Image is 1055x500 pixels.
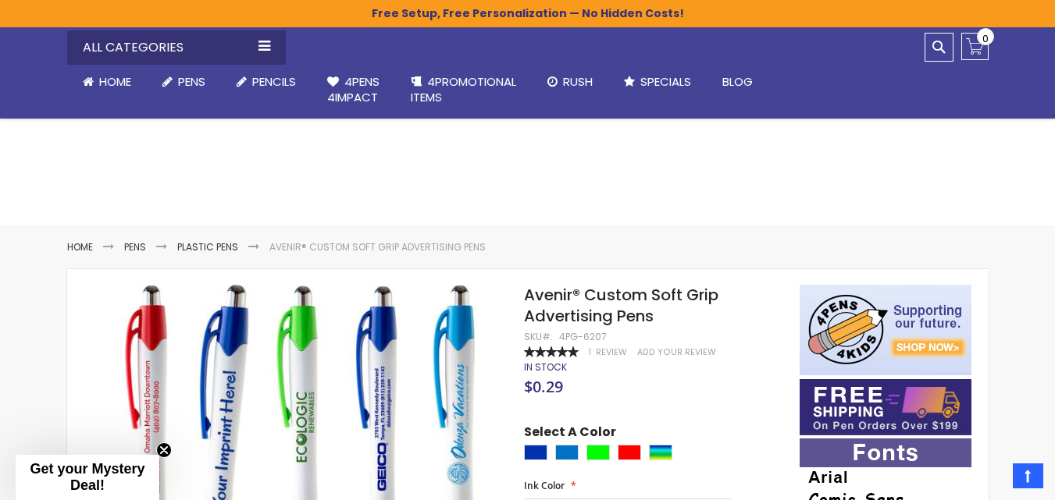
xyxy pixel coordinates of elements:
span: Rush [563,73,593,90]
a: Home [67,240,93,254]
span: $0.29 [524,376,563,397]
a: Home [67,65,147,99]
div: 4PG-6207 [559,331,607,343]
span: Pens [178,73,205,90]
div: Availability [524,361,567,374]
iframe: Google Customer Reviews [926,458,1055,500]
a: 4PROMOTIONALITEMS [395,65,532,115]
span: Home [99,73,131,90]
span: Select A Color [524,424,616,445]
div: All Categories [67,30,286,65]
span: Review [596,346,627,358]
div: Get your Mystery Deal!Close teaser [16,455,159,500]
a: 1 Review [589,346,629,358]
a: Pens [147,65,221,99]
a: 0 [961,33,989,60]
div: Assorted [649,445,672,460]
a: Blog [707,65,768,99]
span: Get your Mystery Deal! [30,461,144,493]
button: Close teaser [156,442,172,458]
span: Blog [722,73,753,90]
a: 4Pens4impact [312,65,395,115]
span: Avenir® Custom Soft Grip Advertising Pens [524,284,718,327]
a: Rush [532,65,608,99]
a: Plastic Pens [177,240,238,254]
span: In stock [524,360,567,374]
strong: SKU [524,330,553,343]
a: Add Your Review [637,346,716,358]
div: Red [618,445,641,460]
div: 100% [524,346,579,357]
span: Pencils [252,73,296,90]
span: Ink Color [524,479,565,492]
img: 4pens 4 kids [800,285,971,375]
a: Specials [608,65,707,99]
div: Lime Green [586,445,610,460]
div: Blue Light [555,445,579,460]
div: Blue [524,445,547,460]
li: Avenir® Custom Soft Grip Advertising Pens [269,241,486,254]
span: 1 [589,346,591,358]
a: Pens [124,240,146,254]
a: Pencils [221,65,312,99]
span: 4PROMOTIONAL ITEMS [411,73,516,105]
span: 0 [982,31,989,46]
img: Free shipping on orders over $199 [800,379,971,435]
span: Specials [640,73,691,90]
span: 4Pens 4impact [327,73,380,105]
